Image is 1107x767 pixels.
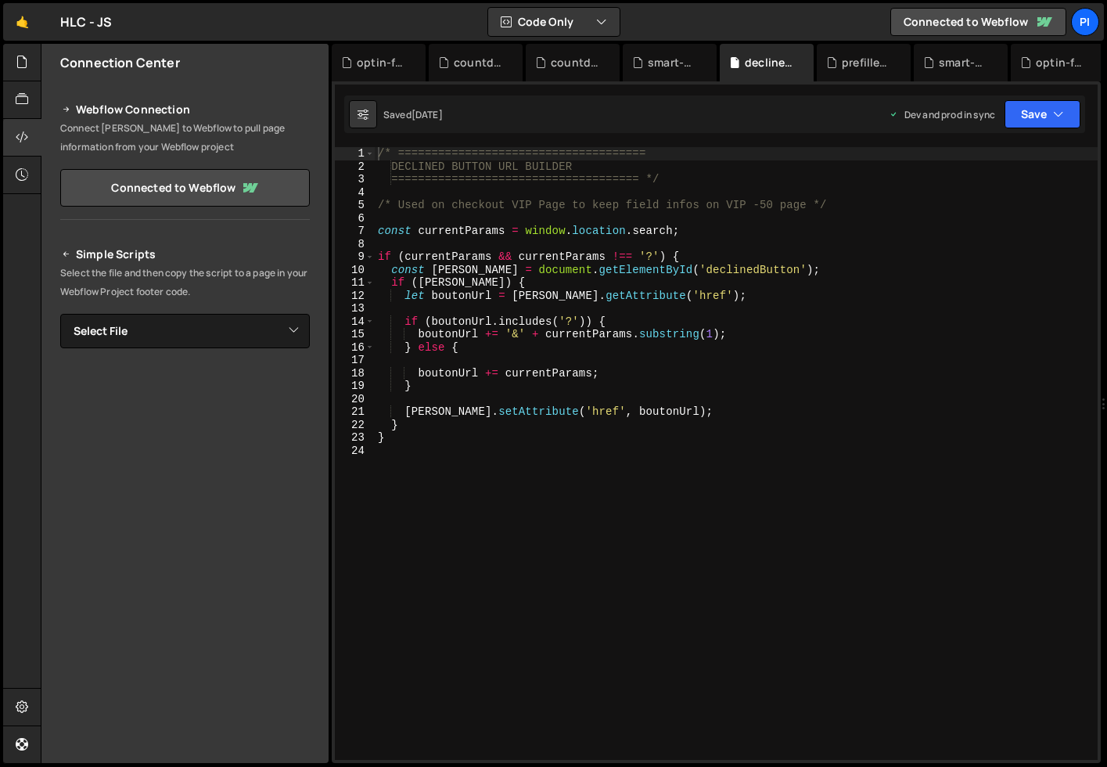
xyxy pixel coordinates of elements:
[335,315,375,329] div: 14
[335,419,375,432] div: 22
[842,55,892,70] div: prefilled-checkout-form (OLD).js
[412,108,443,121] div: [DATE]
[335,199,375,212] div: 5
[60,245,310,264] h2: Simple Scripts
[335,367,375,380] div: 18
[335,238,375,251] div: 8
[335,431,375,445] div: 23
[551,55,601,70] div: countdown__weekly-webinar (OCA).js
[889,108,995,121] div: Dev and prod in sync
[335,212,375,225] div: 6
[335,445,375,458] div: 24
[335,302,375,315] div: 13
[335,380,375,393] div: 19
[335,160,375,174] div: 2
[335,186,375,200] div: 4
[60,13,112,31] div: HLC - JS
[60,374,311,515] iframe: YouTube video player
[335,250,375,264] div: 9
[335,147,375,160] div: 1
[335,393,375,406] div: 20
[1005,100,1080,128] button: Save
[335,354,375,367] div: 17
[335,341,375,355] div: 16
[745,55,795,70] div: declined-btn-url-builder (OLD).js
[60,525,311,666] iframe: YouTube video player
[335,276,375,290] div: 11
[454,55,504,70] div: countdown__daily-webinar.js
[357,55,407,70] div: optin-form-local-storage-saver (OCA).js
[60,169,310,207] a: Connected to Webflow
[335,290,375,303] div: 12
[890,8,1066,36] a: Connected to Webflow
[335,225,375,238] div: 7
[60,100,310,119] h2: Webflow Connection
[1036,55,1086,70] div: optin-form-url-builder (OLD).js
[335,405,375,419] div: 21
[335,264,375,277] div: 10
[3,3,41,41] a: 🤙
[488,8,620,36] button: Code Only
[1071,8,1099,36] a: Pi
[60,264,310,301] p: Select the file and then copy the script to a page in your Webflow Project footer code.
[648,55,698,70] div: smart-script (OLD).js
[939,55,989,70] div: smart-script-stripe.js
[383,108,443,121] div: Saved
[335,173,375,186] div: 3
[60,54,180,71] h2: Connection Center
[60,119,310,157] p: Connect [PERSON_NAME] to Webflow to pull page information from your Webflow project
[335,328,375,341] div: 15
